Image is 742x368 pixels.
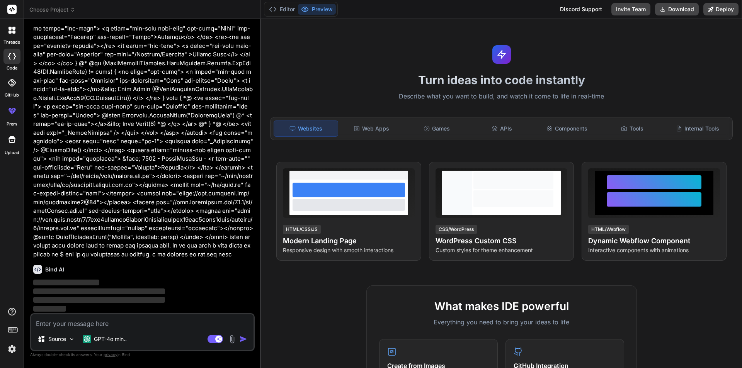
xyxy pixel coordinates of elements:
p: Source [48,335,66,343]
img: icon [240,335,247,343]
label: GitHub [5,92,19,98]
label: threads [3,39,20,46]
button: Invite Team [611,3,650,15]
h4: Modern Landing Page [283,236,415,246]
div: Components [535,120,599,137]
label: code [7,65,17,71]
div: Web Apps [340,120,403,137]
div: Discord Support [555,3,607,15]
h1: Turn ideas into code instantly [265,73,737,87]
p: GPT-4o min.. [94,335,127,343]
img: attachment [228,335,237,344]
div: APIs [470,120,534,137]
h4: Dynamic Webflow Component [588,236,720,246]
div: CSS/WordPress [436,225,477,234]
span: ‌ [33,280,99,285]
img: GPT-4o mini [83,335,91,343]
img: settings [5,343,19,356]
span: Choose Project [29,6,75,14]
div: HTML/Webflow [588,225,629,234]
button: Preview [298,4,336,15]
h6: Bind AI [45,266,64,273]
p: Always double-check its answers. Your in Bind [30,351,255,358]
label: Upload [5,149,19,156]
img: Pick Models [68,336,75,343]
span: ‌ [33,306,66,312]
p: Responsive design with smooth interactions [283,246,415,254]
div: Tools [601,120,664,137]
div: HTML/CSS/JS [283,225,321,234]
p: Interactive components with animations [588,246,720,254]
div: Internal Tools [665,120,729,137]
button: Deploy [703,3,739,15]
span: ‌ [33,297,165,303]
h4: WordPress Custom CSS [436,236,567,246]
div: Games [405,120,469,137]
div: Websites [274,120,338,137]
h2: What makes IDE powerful [379,298,624,314]
p: Everything you need to bring your ideas to life [379,317,624,327]
p: Describe what you want to build, and watch it come to life in real-time [265,92,737,102]
span: ‌ [33,288,165,294]
button: Editor [266,4,298,15]
button: Download [655,3,699,15]
p: Custom styles for theme enhancement [436,246,567,254]
span: privacy [104,352,117,357]
label: prem [7,121,17,127]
